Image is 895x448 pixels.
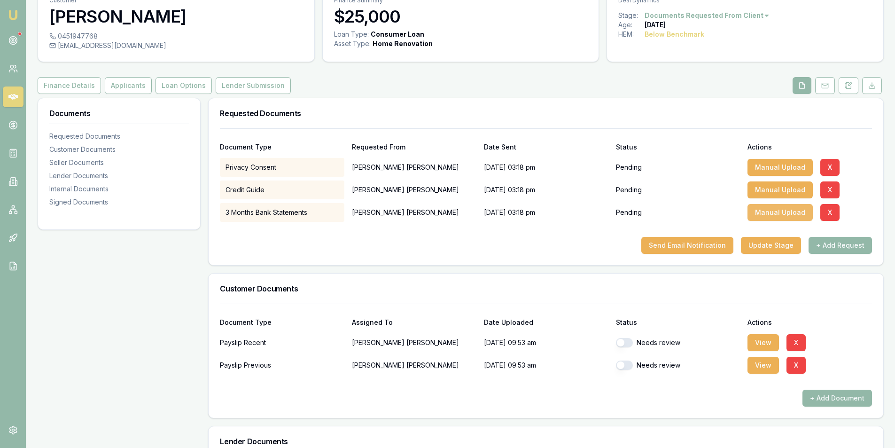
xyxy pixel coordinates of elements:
[616,338,740,347] div: Needs review
[616,163,642,172] p: Pending
[747,159,813,176] button: Manual Upload
[484,356,608,375] p: [DATE] 09:53 am
[352,356,476,375] p: [PERSON_NAME] [PERSON_NAME]
[616,144,740,150] div: Status
[747,334,779,351] button: View
[38,77,103,94] a: Finance Details
[484,203,608,222] div: [DATE] 03:18 pm
[352,181,476,199] p: [PERSON_NAME] [PERSON_NAME]
[352,319,476,326] div: Assigned To
[154,77,214,94] a: Loan Options
[334,7,588,26] h3: $25,000
[216,77,291,94] button: Lender Submission
[49,31,303,41] div: 0451947768
[220,203,344,222] div: 3 Months Bank Statements
[645,20,666,30] div: [DATE]
[747,357,779,374] button: View
[741,237,801,254] button: Update Stage
[49,158,189,167] div: Seller Documents
[371,30,424,39] div: Consumer Loan
[484,158,608,177] div: [DATE] 03:18 pm
[49,132,189,141] div: Requested Documents
[484,181,608,199] div: [DATE] 03:18 pm
[49,41,303,50] div: [EMAIL_ADDRESS][DOMAIN_NAME]
[220,356,344,375] div: Payslip Previous
[645,30,704,39] div: Below Benchmark
[618,20,645,30] div: Age:
[156,77,212,94] button: Loan Options
[352,203,476,222] p: [PERSON_NAME] [PERSON_NAME]
[747,204,813,221] button: Manual Upload
[220,158,344,177] div: Privacy Consent
[747,319,872,326] div: Actions
[786,357,806,374] button: X
[484,333,608,352] p: [DATE] 09:53 am
[49,145,189,154] div: Customer Documents
[618,30,645,39] div: HEM:
[616,319,740,326] div: Status
[616,361,740,370] div: Needs review
[809,237,872,254] button: + Add Request
[747,144,872,150] div: Actions
[220,110,872,117] h3: Requested Documents
[820,181,840,198] button: X
[484,319,608,326] div: Date Uploaded
[49,171,189,181] div: Lender Documents
[786,334,806,351] button: X
[220,438,872,445] h3: Lender Documents
[820,159,840,176] button: X
[373,39,433,48] div: Home Renovation
[49,110,189,117] h3: Documents
[38,77,101,94] button: Finance Details
[802,390,872,407] button: + Add Document
[747,181,813,198] button: Manual Upload
[49,184,189,194] div: Internal Documents
[820,204,840,221] button: X
[616,185,642,195] p: Pending
[214,77,293,94] a: Lender Submission
[105,77,152,94] button: Applicants
[484,144,608,150] div: Date Sent
[220,181,344,199] div: Credit Guide
[49,197,189,207] div: Signed Documents
[220,319,344,326] div: Document Type
[352,158,476,177] p: [PERSON_NAME] [PERSON_NAME]
[618,11,645,20] div: Stage:
[645,11,770,20] button: Documents Requested From Client
[220,144,344,150] div: Document Type
[49,7,303,26] h3: [PERSON_NAME]
[103,77,154,94] a: Applicants
[334,39,371,48] div: Asset Type :
[352,144,476,150] div: Requested From
[334,30,369,39] div: Loan Type:
[641,237,733,254] button: Send Email Notification
[352,333,476,352] p: [PERSON_NAME] [PERSON_NAME]
[8,9,19,21] img: emu-icon-u.png
[616,208,642,217] p: Pending
[220,333,344,352] div: Payslip Recent
[220,285,872,292] h3: Customer Documents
